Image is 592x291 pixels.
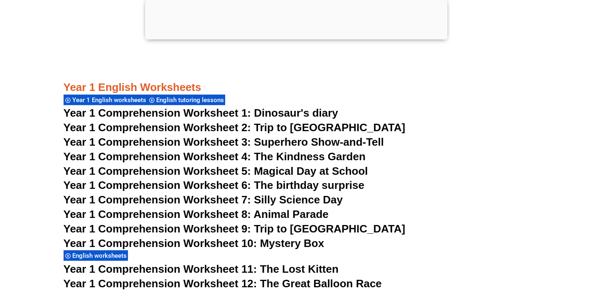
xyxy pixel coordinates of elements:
a: Year 1 Comprehension Worksheet 4: The Kindness Garden [64,150,366,163]
div: Year 1 English worksheets [64,94,147,105]
a: Year 1 Comprehension Worksheet 8: Animal Parade [64,208,329,220]
a: Year 1 Comprehension Worksheet 12: The Great Balloon Race [64,277,382,290]
a: Year 1 Comprehension Worksheet 1: Dinosaur's diary [64,107,338,119]
a: Year 1 Comprehension Worksheet 9: Trip to [GEOGRAPHIC_DATA] [64,223,405,235]
a: Year 1 Comprehension Worksheet 2: Trip to [GEOGRAPHIC_DATA] [64,121,405,134]
iframe: Chat Widget [450,197,592,291]
div: English tutoring lessons [147,94,225,105]
a: Year 1 Comprehension Worksheet 7: Silly Science Day [64,193,343,206]
h3: Year 1 English Worksheets [64,81,529,95]
span: English worksheets [72,252,129,259]
span: English tutoring lessons [156,96,226,104]
a: Year 1 Comprehension Worksheet 5: Magical Day at School [64,165,368,177]
a: Year 1 Comprehension Worksheet 3: Superhero Show-and-Tell [64,136,384,148]
a: Year 1 Comprehension Worksheet 10: Mystery Box [64,237,324,249]
a: Year 1 Comprehension Worksheet 11: The Lost Kitten [64,263,339,275]
div: English worksheets [64,250,128,261]
span: Year 1 English worksheets [72,96,149,104]
a: Year 1 Comprehension Worksheet 6: The birthday surprise [64,179,364,191]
